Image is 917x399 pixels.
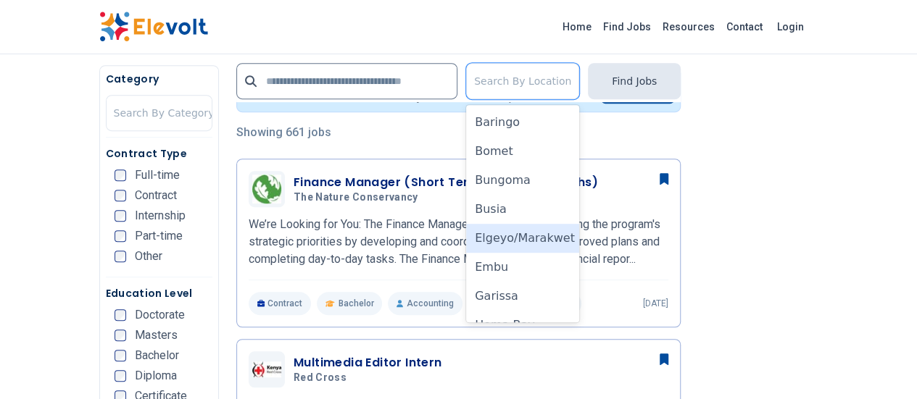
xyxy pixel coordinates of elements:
[115,210,126,222] input: Internship
[135,350,179,361] span: Bachelor
[294,174,598,191] h3: Finance Manager (Short Term– Up To 18 Months)
[135,309,185,321] span: Doctorate
[768,12,813,41] a: Login
[557,15,597,38] a: Home
[252,175,281,203] img: The Nature Conservancy
[466,253,579,282] div: Embu
[115,230,126,242] input: Part-time
[135,370,177,382] span: Diploma
[294,371,347,385] span: Red cross
[249,216,668,268] p: We’re Looking for You: The Finance Manager Works toward meeting the program's strategic prioritie...
[115,190,126,201] input: Contract
[466,282,579,311] div: Garissa
[466,166,579,195] div: Bungoma
[106,146,212,161] h5: Contract Type
[466,108,579,137] div: Baringo
[135,190,177,201] span: Contract
[388,292,462,315] p: Accounting
[294,191,418,204] span: The Nature Conservancy
[135,230,183,242] span: Part-time
[106,72,212,86] h5: Category
[466,224,579,253] div: Elgeyo/Marakwet
[466,195,579,224] div: Busia
[236,124,681,141] p: Showing 661 jobs
[115,251,126,262] input: Other
[721,15,768,38] a: Contact
[338,298,373,309] span: Bachelor
[294,354,442,371] h3: Multimedia Editor Intern
[135,210,186,222] span: Internship
[657,15,721,38] a: Resources
[135,251,162,262] span: Other
[115,169,126,181] input: Full-time
[115,370,126,382] input: Diploma
[135,169,180,181] span: Full-time
[106,286,212,301] h5: Education Level
[845,329,917,399] iframe: Chat Widget
[249,292,312,315] p: Contract
[597,15,657,38] a: Find Jobs
[115,350,126,361] input: Bachelor
[252,361,281,377] img: Red cross
[135,329,178,341] span: Masters
[115,329,126,341] input: Masters
[115,309,126,321] input: Doctorate
[466,137,579,166] div: Bomet
[643,298,668,309] p: [DATE]
[588,63,681,99] button: Find Jobs
[99,12,208,42] img: Elevolt
[466,311,579,340] div: Homa Bay
[249,171,668,315] a: The Nature ConservancyFinance Manager (Short Term– Up To 18 Months)The Nature ConservancyWe’re Lo...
